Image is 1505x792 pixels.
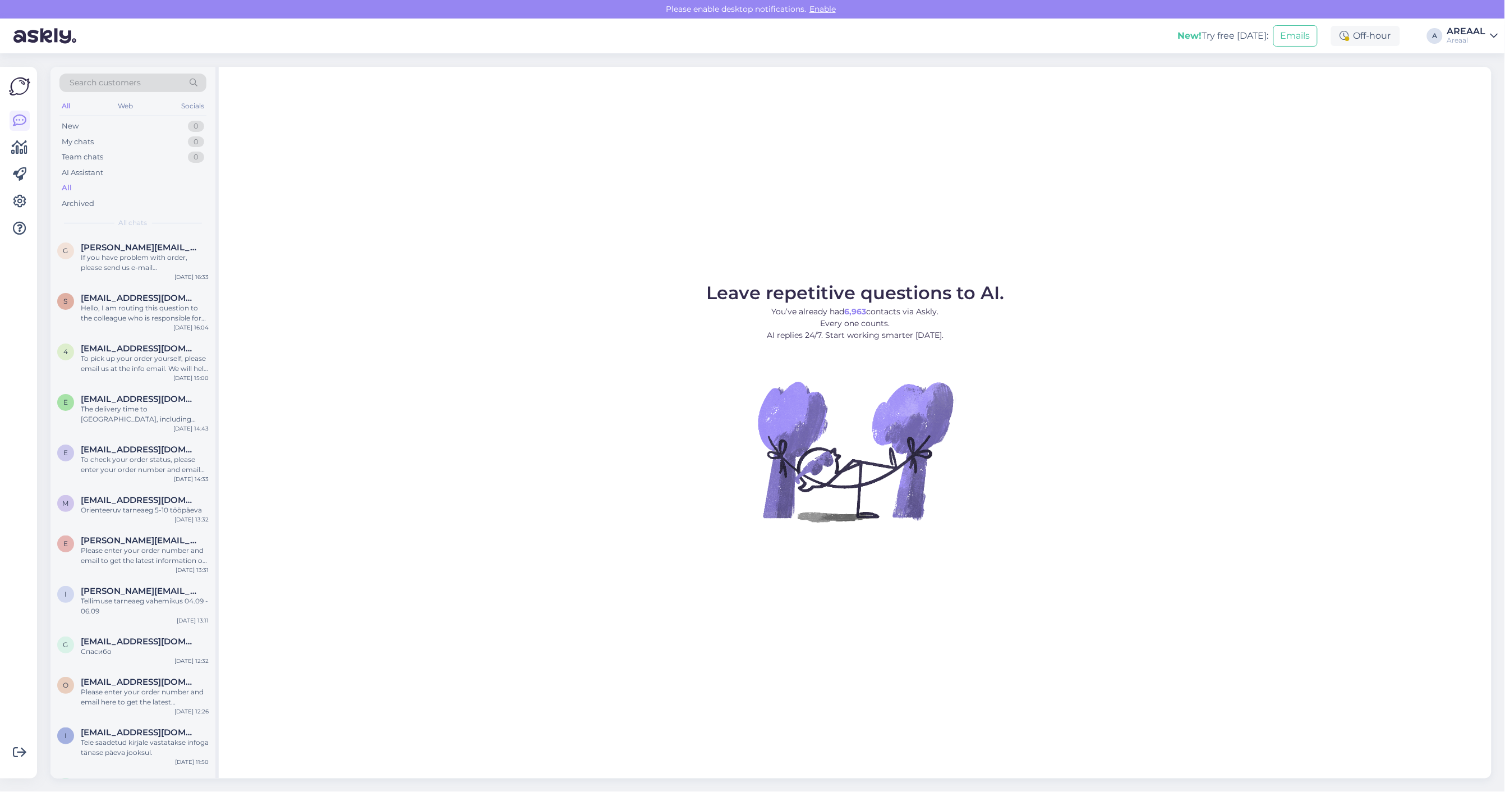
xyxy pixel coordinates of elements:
[179,99,206,113] div: Socials
[81,738,209,758] div: Teie saadetud kirjale vastatakse infoga tänase päeva jooksul.
[64,297,68,305] span: s
[65,590,67,598] span: i
[81,354,209,374] div: To pick up your order yourself, please email us at the info email. We will help you arrange the p...
[9,76,30,97] img: Askly Logo
[81,505,209,515] div: Orienteeruv tarneaeg 5-10 tööpäeva
[62,198,94,209] div: Archived
[174,475,209,483] div: [DATE] 14:33
[1427,28,1443,44] div: A
[188,152,204,163] div: 0
[81,293,197,303] span: simmokar21@gmail.com
[81,546,209,566] div: Please enter your order number and email to get the latest information on your order: - [URL][DOM...
[63,499,69,507] span: m
[81,404,209,424] div: The delivery time to [GEOGRAPHIC_DATA], including [GEOGRAPHIC_DATA], is usually 3-7 working days....
[81,495,197,505] span: metssam@gmail.com
[806,4,839,14] span: Enable
[81,455,209,475] div: To check your order status, please enter your order number and email here: - [URL][DOMAIN_NAME] -...
[173,424,209,433] div: [DATE] 14:43
[59,99,72,113] div: All
[177,616,209,625] div: [DATE] 13:11
[81,445,197,455] span: egonsale@gmail.com
[81,778,197,788] span: astreika@mail.ru
[63,539,68,548] span: e
[845,306,867,317] b: 6,963
[1447,36,1486,45] div: Areaal
[81,394,197,404] span: exuss92@gmail.com
[1447,27,1486,36] div: AREAAL
[1447,27,1498,45] a: AREAALAreaal
[81,596,209,616] div: Tellimuse tarneaeg vahemikus 04.09 - 06.09
[62,121,79,132] div: New
[63,246,68,255] span: g
[1178,29,1269,43] div: Try free [DATE]:
[63,398,68,406] span: e
[63,448,68,457] span: e
[754,350,956,552] img: No Chat active
[81,647,209,657] div: Спасибо
[174,273,209,281] div: [DATE] 16:33
[63,640,68,649] span: g
[81,242,197,253] span: galina.gallit@gmail.com
[62,182,72,194] div: All
[174,707,209,716] div: [DATE] 12:26
[173,374,209,382] div: [DATE] 15:00
[81,303,209,323] div: Hello, I am routing this question to the colleague who is responsible for this topic. The reply m...
[188,121,204,132] div: 0
[81,687,209,707] div: Please enter your order number and email here to get the latest information on your order: - [URL...
[1331,26,1400,46] div: Off-hour
[173,323,209,332] div: [DATE] 16:04
[70,77,141,89] span: Search customers
[706,282,1004,304] span: Leave repetitive questions to AI.
[62,136,94,148] div: My chats
[63,681,68,689] span: o
[174,657,209,665] div: [DATE] 12:32
[175,758,209,766] div: [DATE] 11:50
[65,731,67,740] span: i
[1273,25,1318,47] button: Emails
[119,218,148,228] span: All chats
[1178,30,1202,41] b: New!
[176,566,209,574] div: [DATE] 13:31
[81,637,197,647] span: gregorykalugin2002@gmail.com
[63,347,68,356] span: 4
[116,99,136,113] div: Web
[62,167,103,178] div: AI Assistant
[62,152,103,163] div: Team chats
[174,515,209,524] div: [DATE] 13:32
[81,535,197,546] span: endel.sinilaan@mail.ee
[81,586,197,596] span: imre.laht@gmail.com
[81,677,197,687] span: ollissaart@gmail.com
[81,344,197,354] span: 4mail@mail.ee
[188,136,204,148] div: 0
[81,727,197,738] span: ints2005@inbox.lv
[706,306,1004,341] p: You’ve already had contacts via Askly. Every one counts. AI replies 24/7. Start working smarter [...
[81,253,209,273] div: If you have problem with order, please send us e-mail [EMAIL_ADDRESS][DOMAIN_NAME]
